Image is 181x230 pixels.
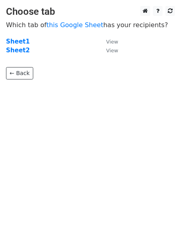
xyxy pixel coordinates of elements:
a: View [98,47,118,54]
small: View [106,48,118,54]
a: ← Back [6,67,33,79]
small: View [106,39,118,45]
p: Which tab of has your recipients? [6,21,175,29]
h3: Choose tab [6,6,175,18]
a: Sheet2 [6,47,30,54]
a: View [98,38,118,45]
a: Sheet1 [6,38,30,45]
a: this Google Sheet [46,21,103,29]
